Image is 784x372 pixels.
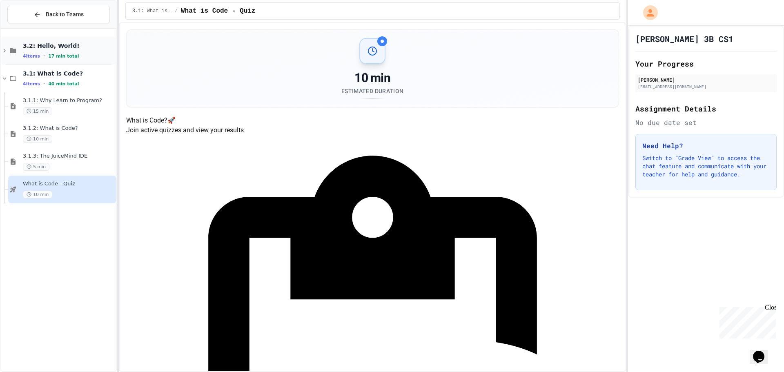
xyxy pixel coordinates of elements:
span: 3.2: Hello, World! [23,42,115,49]
span: 3.1: What is Code? [23,70,115,77]
span: What is Code - Quiz [181,6,255,16]
span: 10 min [23,191,52,198]
span: 3.1.1: Why Learn to Program? [23,97,115,104]
div: [PERSON_NAME] [638,76,774,83]
span: 15 min [23,107,52,115]
span: 5 min [23,163,49,171]
span: 4 items [23,81,40,87]
span: 4 items [23,53,40,59]
h4: What is Code? 🚀 [126,116,619,125]
span: Back to Teams [46,10,84,19]
h1: [PERSON_NAME] 3B CS1 [635,33,733,45]
span: 3.1.3: The JuiceMind IDE [23,153,115,160]
h2: Assignment Details [635,103,777,114]
span: • [43,53,45,59]
span: / [175,8,178,14]
div: Chat with us now!Close [3,3,56,52]
p: Join active quizzes and view your results [126,125,619,135]
span: 10 min [23,135,52,143]
h2: Your Progress [635,58,777,69]
span: • [43,80,45,87]
div: My Account [635,3,660,22]
span: 3.1: What is Code? [132,8,171,14]
span: 3.1.2: What is Code? [23,125,115,132]
p: Switch to "Grade View" to access the chat feature and communicate with your teacher for help and ... [642,154,770,178]
span: 17 min total [48,53,79,59]
button: Back to Teams [7,6,110,23]
h3: Need Help? [642,141,770,151]
iframe: chat widget [716,304,776,339]
div: 10 min [341,71,403,85]
span: What is Code - Quiz [23,180,115,187]
div: [EMAIL_ADDRESS][DOMAIN_NAME] [638,84,774,90]
iframe: chat widget [750,339,776,364]
div: No due date set [635,118,777,127]
span: 40 min total [48,81,79,87]
div: Estimated Duration [341,87,403,95]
